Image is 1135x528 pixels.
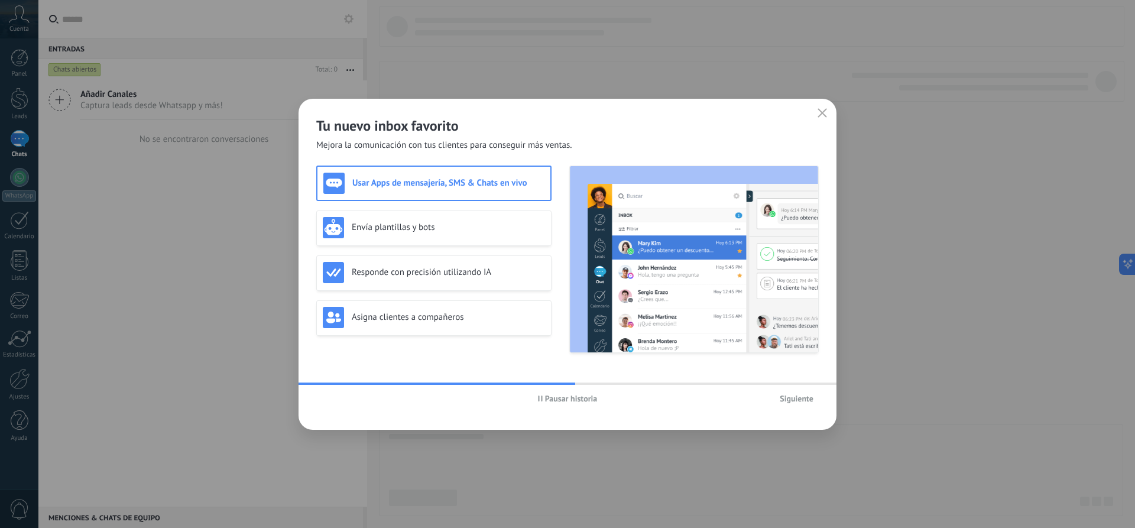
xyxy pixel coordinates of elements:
[316,116,819,135] h2: Tu nuevo inbox favorito
[545,394,598,403] span: Pausar historia
[780,394,813,403] span: Siguiente
[774,390,819,407] button: Siguiente
[533,390,603,407] button: Pausar historia
[352,267,545,278] h3: Responde con precisión utilizando IA
[352,222,545,233] h3: Envía plantillas y bots
[352,177,544,189] h3: Usar Apps de mensajería, SMS & Chats en vivo
[316,140,572,151] span: Mejora la comunicación con tus clientes para conseguir más ventas.
[352,312,545,323] h3: Asigna clientes a compañeros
